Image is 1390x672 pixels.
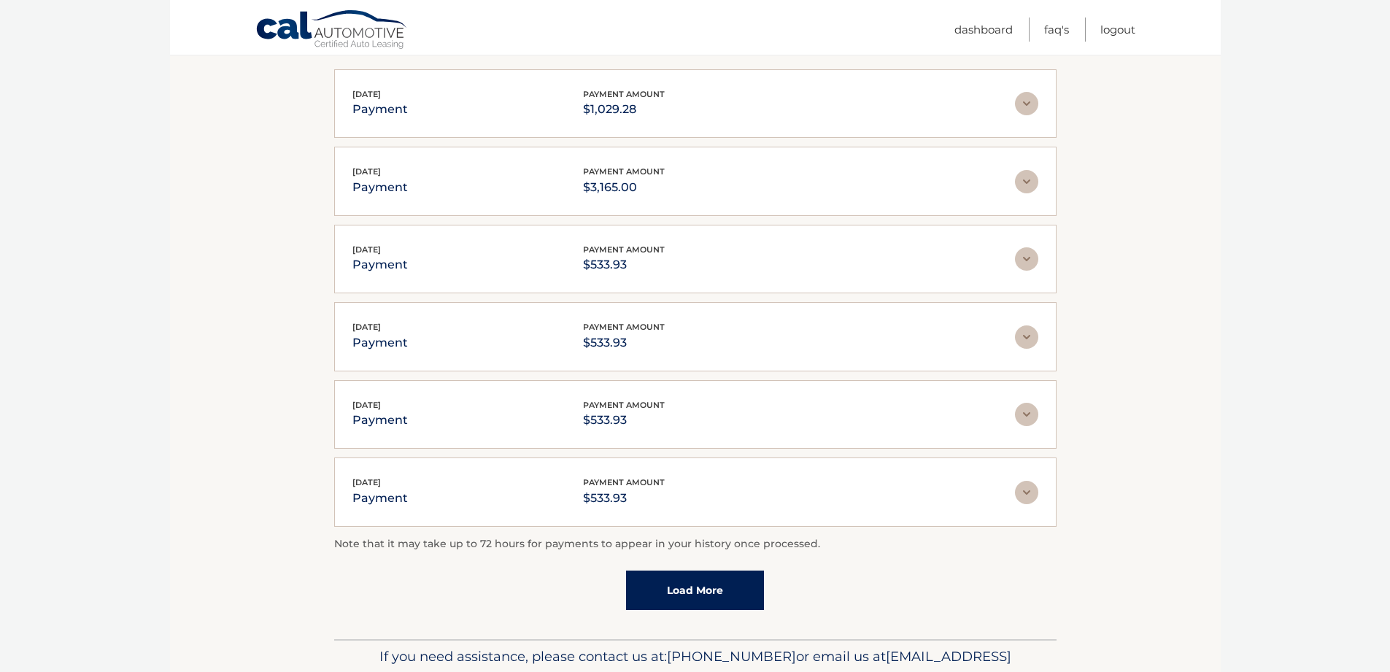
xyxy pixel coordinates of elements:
p: $533.93 [583,333,665,353]
p: $3,165.00 [583,177,665,198]
p: Note that it may take up to 72 hours for payments to appear in your history once processed. [334,536,1057,553]
p: payment [352,99,408,120]
a: Load More [626,571,764,610]
img: accordion-rest.svg [1015,247,1038,271]
span: [DATE] [352,477,381,487]
p: $533.93 [583,410,665,430]
span: [PHONE_NUMBER] [667,648,796,665]
span: [DATE] [352,244,381,255]
p: payment [352,333,408,353]
p: payment [352,177,408,198]
span: payment amount [583,400,665,410]
a: Cal Automotive [255,9,409,52]
span: payment amount [583,477,665,487]
p: $533.93 [583,488,665,509]
span: [DATE] [352,166,381,177]
a: Dashboard [954,18,1013,42]
span: payment amount [583,244,665,255]
img: accordion-rest.svg [1015,170,1038,193]
p: payment [352,410,408,430]
p: payment [352,255,408,275]
a: Logout [1100,18,1135,42]
p: payment [352,488,408,509]
span: payment amount [583,322,665,332]
img: accordion-rest.svg [1015,325,1038,349]
a: FAQ's [1044,18,1069,42]
img: accordion-rest.svg [1015,481,1038,504]
span: payment amount [583,166,665,177]
span: [DATE] [352,400,381,410]
p: $533.93 [583,255,665,275]
p: $1,029.28 [583,99,665,120]
img: accordion-rest.svg [1015,92,1038,115]
span: [DATE] [352,322,381,332]
img: accordion-rest.svg [1015,403,1038,426]
span: payment amount [583,89,665,99]
span: [DATE] [352,89,381,99]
